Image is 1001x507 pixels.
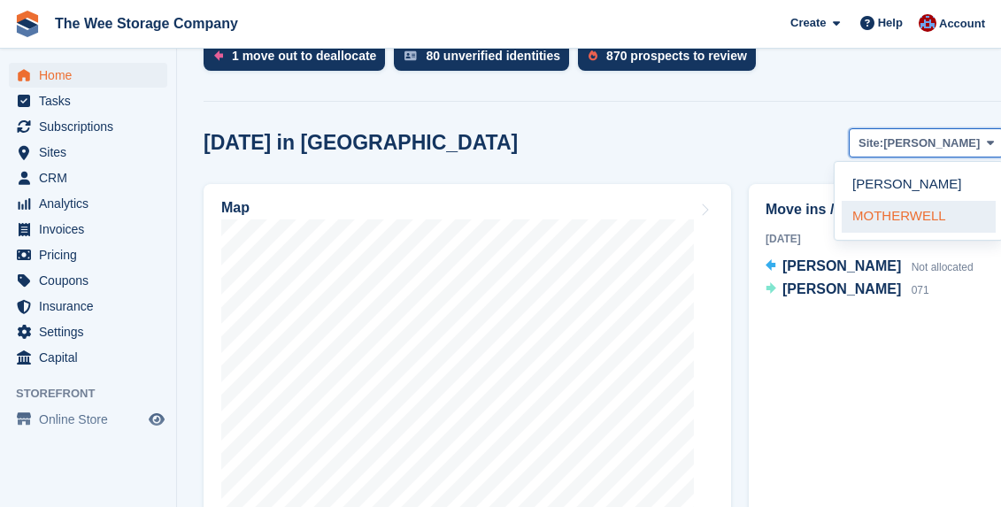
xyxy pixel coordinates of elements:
[9,217,167,242] a: menu
[426,49,560,63] div: 80 unverified identities
[39,268,145,293] span: Coupons
[146,409,167,430] a: Preview store
[782,258,901,273] span: [PERSON_NAME]
[912,261,974,273] span: Not allocated
[404,50,417,61] img: verify_identity-adf6edd0f0f0b5bbfe63781bf79b02c33cf7c696d77639b501bdc392416b5a36.svg
[578,41,765,80] a: 870 prospects to review
[214,50,223,61] img: move_outs_to_deallocate_icon-f764333ba52eb49d3ac5e1228854f67142a1ed5810a6f6cc68b1a99e826820c5.svg
[204,131,518,155] h2: [DATE] in [GEOGRAPHIC_DATA]
[9,407,167,432] a: menu
[939,15,985,33] span: Account
[9,294,167,319] a: menu
[9,114,167,139] a: menu
[14,11,41,37] img: stora-icon-8386f47178a22dfd0bd8f6a31ec36ba5ce8667c1dd55bd0f319d3a0aa187defe.svg
[221,200,250,216] h2: Map
[782,281,901,296] span: [PERSON_NAME]
[883,134,980,152] span: [PERSON_NAME]
[9,242,167,267] a: menu
[16,385,176,403] span: Storefront
[9,140,167,165] a: menu
[9,191,167,216] a: menu
[606,49,747,63] div: 870 prospects to review
[919,14,936,32] img: Scott Ritchie
[39,319,145,344] span: Settings
[9,345,167,370] a: menu
[232,49,376,63] div: 1 move out to deallocate
[48,9,245,38] a: The Wee Storage Company
[39,345,145,370] span: Capital
[39,114,145,139] span: Subscriptions
[9,165,167,190] a: menu
[878,14,903,32] span: Help
[39,407,145,432] span: Online Store
[790,14,826,32] span: Create
[912,284,929,296] span: 071
[859,134,883,152] span: Site:
[39,165,145,190] span: CRM
[589,50,597,61] img: prospect-51fa495bee0391a8d652442698ab0144808aea92771e9ea1ae160a38d050c398.svg
[9,88,167,113] a: menu
[39,88,145,113] span: Tasks
[9,319,167,344] a: menu
[394,41,578,80] a: 80 unverified identities
[9,63,167,88] a: menu
[766,256,974,279] a: [PERSON_NAME] Not allocated
[766,279,929,302] a: [PERSON_NAME] 071
[39,191,145,216] span: Analytics
[842,169,996,201] a: [PERSON_NAME]
[39,217,145,242] span: Invoices
[39,63,145,88] span: Home
[842,201,996,233] a: MOTHERWELL
[204,41,394,80] a: 1 move out to deallocate
[9,268,167,293] a: menu
[39,242,145,267] span: Pricing
[39,140,145,165] span: Sites
[39,294,145,319] span: Insurance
